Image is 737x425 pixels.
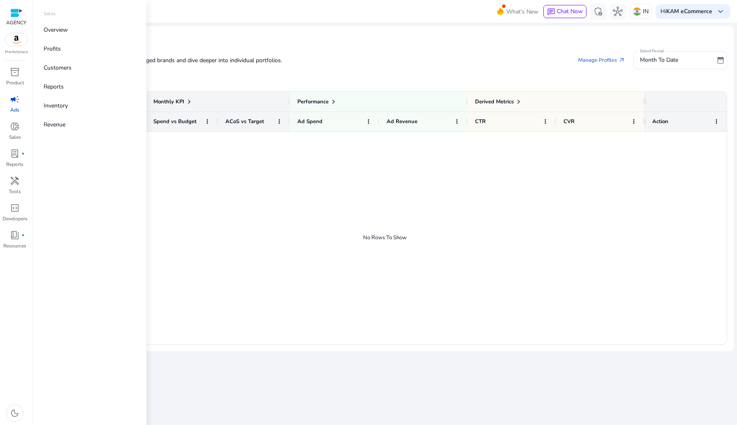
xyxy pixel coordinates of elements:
span: Spend vs Budget [153,118,197,125]
span: admin_panel_settings [593,7,603,16]
span: Ad Revenue [387,118,417,125]
p: Reports [6,161,23,168]
span: keyboard_arrow_down [716,7,725,16]
button: hub [610,3,626,20]
span: donut_small [10,121,20,131]
p: Product [6,79,24,86]
img: in.svg [633,7,641,16]
p: IN [643,4,649,19]
a: Manage Profiles [572,53,632,68]
b: KAM eCommerce [666,7,712,15]
p: Customers [44,63,72,72]
button: admin_panel_settings [590,3,606,20]
p: Marketplace [5,49,28,55]
span: CTR [475,118,486,125]
span: handyman [10,176,20,186]
span: fiber_manual_record [21,234,25,237]
span: fiber_manual_record [21,152,25,155]
span: campaign [10,94,20,104]
span: inventory_2 [10,67,20,77]
span: What's New [506,5,538,19]
span: Action [652,118,668,125]
button: chatChat Now [543,5,586,18]
p: Resources [3,242,26,250]
p: Ads [10,106,19,114]
p: Developers [2,215,28,222]
span: dark_mode [10,408,20,418]
p: Profits [44,44,61,53]
p: Sales [9,133,21,141]
span: code_blocks [10,203,20,213]
p: Inventory [44,101,68,110]
span: CVR [563,118,575,125]
p: AGENCY [6,19,26,26]
span: lab_profile [10,149,20,159]
p: Monitor ad performance across all managed brands and dive deeper into individual portfolios. [43,56,282,65]
span: arrow_outward [619,57,625,63]
span: chat [547,8,555,16]
img: amazon.svg [5,33,28,46]
span: ACoS vs Target [225,118,264,125]
p: Sales [44,10,56,17]
span: book_4 [10,230,20,240]
p: Revenue [44,120,65,129]
span: Derived Metrics [475,98,514,105]
span: Ad Spend [297,118,322,125]
p: Reports [44,82,64,91]
p: Tools [9,188,21,195]
span: Chat Now [557,7,583,15]
span: Month To Date [640,56,678,64]
span: Performance [297,98,329,105]
mat-label: Select Period [640,48,663,54]
h2: Portfolio Summary [43,39,727,51]
p: Overview [44,26,68,34]
p: Hi [661,9,712,14]
span: hub [613,7,623,16]
span: date_range [716,56,725,64]
span: Monthly KPI [153,98,184,105]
